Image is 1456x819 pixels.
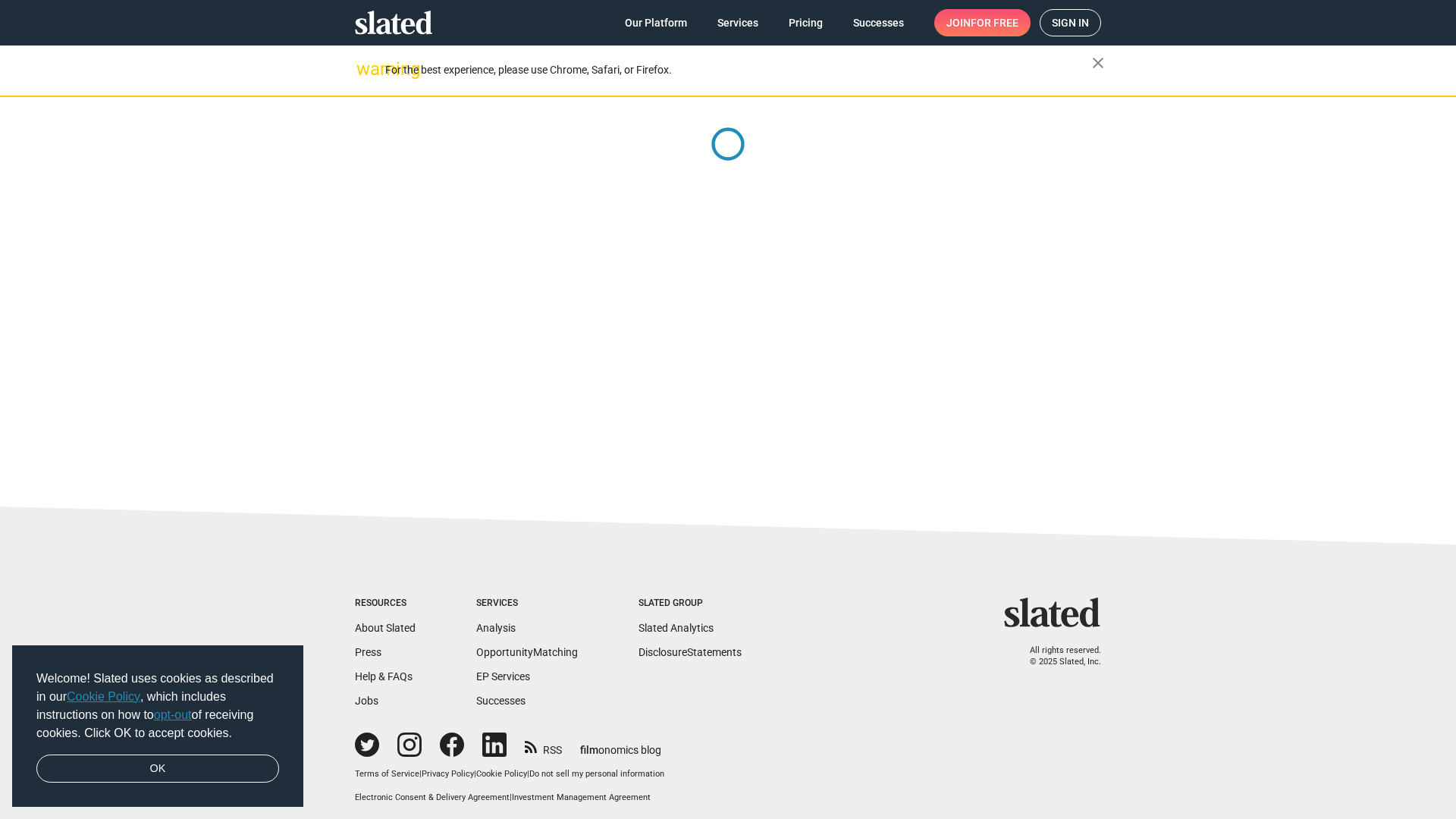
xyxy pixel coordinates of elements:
[355,622,416,634] a: About Slated
[355,769,419,779] a: Terms of Service
[476,622,516,634] a: Analysis
[355,695,378,707] a: Jobs
[154,708,192,721] a: opt-out
[356,60,375,78] mat-icon: warning
[355,670,413,682] a: Help & FAQs
[841,9,916,36] a: Successes
[853,9,904,36] span: Successes
[476,769,527,779] a: Cookie Policy
[1089,54,1107,72] mat-icon: close
[527,769,529,779] span: |
[36,670,279,742] span: Welcome! Slated uses cookies as described in our , which includes instructions on how to of recei...
[639,622,714,634] a: Slated Analytics
[529,769,664,780] button: Do not sell my personal information
[1052,10,1089,36] span: Sign in
[1014,645,1101,667] p: All rights reserved. © 2025 Slated, Inc.
[355,792,510,802] a: Electronic Consent & Delivery Agreement
[419,769,422,779] span: |
[476,670,530,682] a: EP Services
[525,734,562,758] a: RSS
[36,755,279,783] a: dismiss cookie message
[705,9,770,36] a: Services
[580,731,661,758] a: filmonomics blog
[789,9,823,36] span: Pricing
[476,598,578,610] div: Services
[946,9,1018,36] span: Join
[12,645,303,808] div: cookieconsent
[422,769,474,779] a: Privacy Policy
[639,646,742,658] a: DisclosureStatements
[971,9,1018,36] span: for free
[580,744,598,756] span: film
[613,9,699,36] a: Our Platform
[639,598,742,610] div: Slated Group
[717,9,758,36] span: Services
[1040,9,1101,36] a: Sign in
[510,792,512,802] span: |
[934,9,1031,36] a: Joinfor free
[476,695,526,707] a: Successes
[625,9,687,36] span: Our Platform
[355,598,416,610] div: Resources
[67,690,140,703] a: Cookie Policy
[355,646,381,658] a: Press
[777,9,835,36] a: Pricing
[512,792,651,802] a: Investment Management Agreement
[476,646,578,658] a: OpportunityMatching
[385,60,1092,80] div: For the best experience, please use Chrome, Safari, or Firefox.
[474,769,476,779] span: |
